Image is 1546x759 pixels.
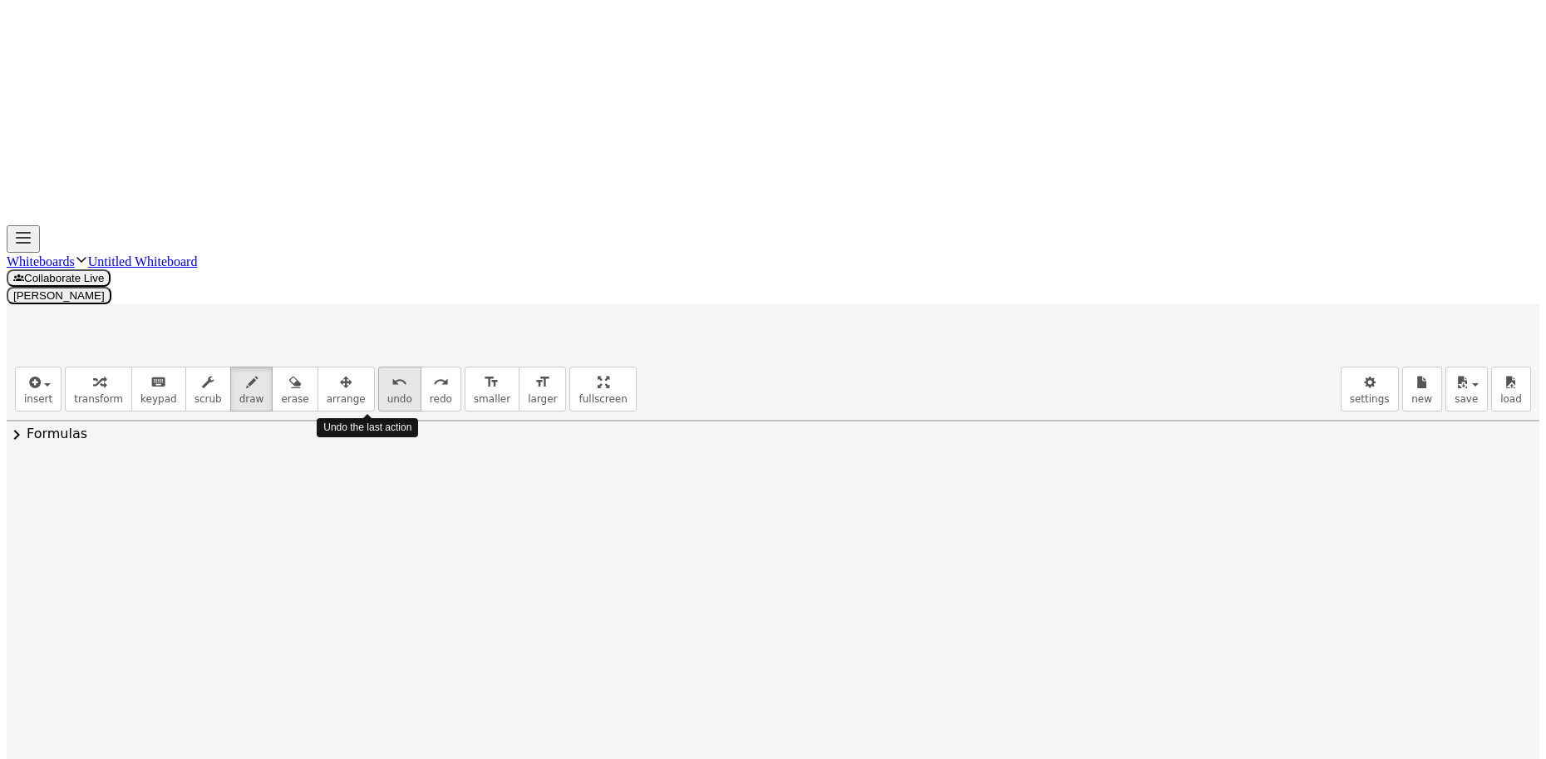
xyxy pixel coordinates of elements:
[327,393,366,405] span: arrange
[272,367,318,412] button: erase
[15,367,62,412] button: insert
[65,367,132,412] button: transform
[433,372,449,392] i: redo
[579,393,627,405] span: fullscreen
[318,367,375,412] button: arrange
[430,393,452,405] span: redo
[74,393,123,405] span: transform
[484,372,500,392] i: format_size
[24,393,52,405] span: insert
[528,393,557,405] span: larger
[1402,367,1442,412] button: new
[421,367,461,412] button: redoredo
[569,367,636,412] button: fullscreen
[7,225,40,253] button: Toggle navigation
[150,372,166,392] i: keyboard
[1500,393,1522,405] span: load
[230,367,273,412] button: draw
[239,393,264,405] span: draw
[474,393,510,405] span: smaller
[185,367,231,412] button: scrub
[465,367,519,412] button: format_sizesmaller
[7,425,27,445] span: chevron_right
[131,367,186,412] button: keyboardkeypad
[1455,393,1478,405] span: save
[140,393,177,405] span: keypad
[88,254,198,269] a: Untitled Whiteboard
[7,421,1539,447] button: chevron_rightFormulas
[281,393,308,405] span: erase
[13,289,105,302] span: [PERSON_NAME]
[194,393,222,405] span: scrub
[1491,367,1531,412] button: load
[378,367,421,412] button: undoundo
[1411,393,1432,405] span: new
[7,287,111,304] button: [PERSON_NAME]
[1445,367,1488,412] button: save
[519,367,566,412] button: format_sizelarger
[1341,367,1399,412] button: settings
[7,269,111,287] button: Collaborate Live
[391,372,407,392] i: undo
[534,372,550,392] i: format_size
[13,272,104,284] span: Collaborate Live
[7,254,75,269] a: Whiteboards
[1350,393,1390,405] span: settings
[387,393,412,405] span: undo
[317,418,418,437] div: Undo the last action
